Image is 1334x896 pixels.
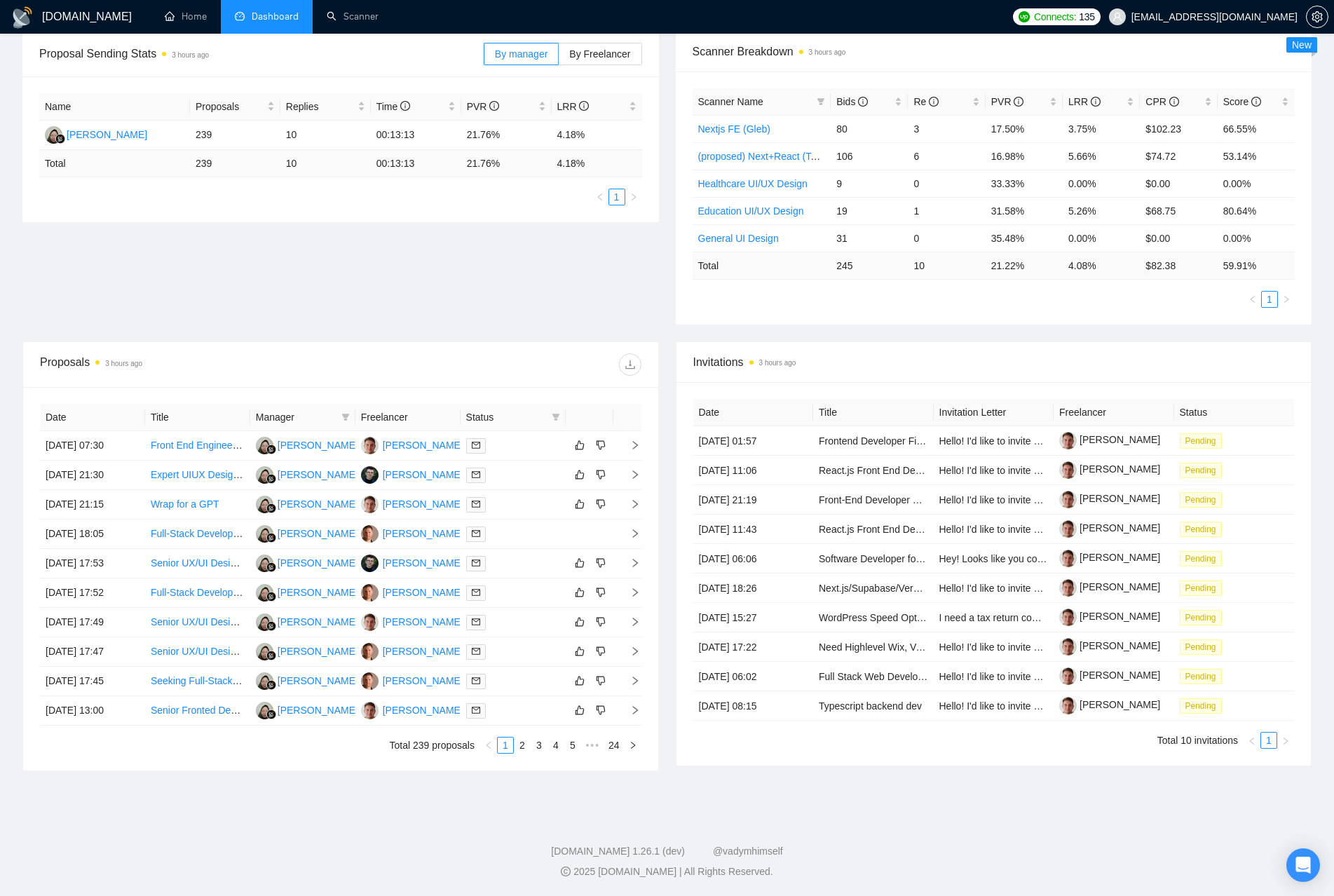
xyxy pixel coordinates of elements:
[256,468,358,480] a: R[PERSON_NAME]
[278,526,358,541] div: [PERSON_NAME]
[819,583,1056,594] a: Next.js/Supabase/Vercel Full-Stack but Front-End First
[472,618,480,626] span: mail
[575,675,585,686] span: like
[819,524,1050,535] a: React.js Front End Developer for Casino Mini Games
[266,651,276,660] img: gigradar-bm.png
[913,96,939,107] span: Re
[571,672,588,689] button: like
[548,738,564,753] a: 4
[1261,733,1277,748] a: 1
[278,437,358,453] div: [PERSON_NAME]
[361,613,379,631] img: TZ
[383,555,463,571] div: [PERSON_NAME]
[256,555,273,572] img: R
[278,555,358,571] div: [PERSON_NAME]
[361,643,379,660] img: GS
[151,440,358,451] a: Front End Engineer Needed for Exciting Project
[361,704,463,715] a: TZ[PERSON_NAME]
[575,587,585,598] span: like
[11,6,34,29] img: logo
[278,614,358,630] div: [PERSON_NAME]
[256,496,273,513] img: R
[383,644,463,659] div: [PERSON_NAME]
[256,616,358,627] a: R[PERSON_NAME]
[809,48,846,56] time: 3 hours ago
[361,496,379,513] img: TZ
[629,193,638,201] span: right
[819,700,922,712] a: Typescript backend dev
[151,587,461,598] a: Full-Stack Developer for AI SAAS MVP (Shopify, Webflow, Localization)
[1059,520,1077,538] img: c1TTD8fo6FUdLEY03-7r503KS82t2in5rdjK6jvxD0eJrQJzjaP6zZYWASBHieVYaQ
[557,101,590,112] span: LRR
[819,553,1125,564] a: Software Developer for Multiple Projects (Lead Database, Email Tools)
[1140,115,1217,142] td: $102.23
[361,584,379,602] img: GS
[575,646,585,657] span: like
[1059,493,1160,504] a: [PERSON_NAME]
[256,643,273,660] img: R
[1169,97,1179,107] span: info-circle
[1292,39,1312,50] span: New
[571,643,588,660] button: like
[1180,698,1222,714] span: Pending
[256,498,358,509] a: R[PERSON_NAME]
[579,101,589,111] span: info-circle
[266,562,276,572] img: gigradar-bm.png
[39,45,484,62] span: Proposal Sending Stats
[1261,291,1278,308] li: 1
[286,99,355,114] span: Replies
[266,533,276,543] img: gigradar-bm.png
[256,557,358,568] a: R[PERSON_NAME]
[1059,638,1077,656] img: c1TTD8fo6FUdLEY03-7r503KS82t2in5rdjK6jvxD0eJrQJzjaP6zZYWASBHieVYaQ
[1059,550,1077,567] img: c1TTD8fo6FUdLEY03-7r503KS82t2in5rdjK6jvxD0eJrQJzjaP6zZYWASBHieVYaQ
[472,441,480,449] span: mail
[596,616,606,627] span: dislike
[515,738,530,753] a: 2
[592,613,609,630] button: dislike
[266,444,276,454] img: gigradar-bm.png
[592,555,609,571] button: dislike
[278,496,358,512] div: [PERSON_NAME]
[1251,97,1261,107] span: info-circle
[908,142,985,170] td: 6
[596,469,606,480] span: dislike
[1059,491,1077,508] img: c1TTD8fo6FUdLEY03-7r503KS82t2in5rdjK6jvxD0eJrQJzjaP6zZYWASBHieVYaQ
[151,557,391,569] a: Senior UX/UI Designer for cross platform SaaS - Figma
[1260,732,1277,749] li: 1
[361,557,463,568] a: AL[PERSON_NAME]
[256,613,273,631] img: R
[596,675,606,686] span: dislike
[327,11,379,22] a: searchScanner
[1063,115,1140,142] td: 3.75%
[1180,551,1222,566] span: Pending
[256,672,273,690] img: R
[165,11,207,22] a: homeHome
[151,705,569,716] a: Senior Fronted Developer for Image Editing MVP in React+TypeScript (2 months with extension)
[361,466,379,484] img: AL
[1059,463,1160,475] a: [PERSON_NAME]
[698,178,808,189] a: Healthcare UI/UX Design
[831,142,908,170] td: 106
[45,126,62,144] img: R
[361,525,379,543] img: GS
[575,440,585,451] span: like
[495,48,547,60] span: By manager
[190,150,280,177] td: 239
[1059,667,1077,685] img: c1TTD8fo6FUdLEY03-7r503KS82t2in5rdjK6jvxD0eJrQJzjaP6zZYWASBHieVYaQ
[596,646,606,657] span: dislike
[256,466,273,484] img: R
[1180,435,1227,446] a: Pending
[596,705,606,716] span: dislike
[361,437,379,454] img: TZ
[592,584,609,601] button: dislike
[266,474,276,484] img: gigradar-bm.png
[361,468,463,480] a: AL[PERSON_NAME]
[361,586,463,597] a: GS[PERSON_NAME]
[383,614,463,630] div: [PERSON_NAME]
[608,189,625,205] li: 1
[383,673,463,688] div: [PERSON_NAME]
[1180,552,1227,564] a: Pending
[361,645,463,656] a: GS[PERSON_NAME]
[383,437,463,453] div: [PERSON_NAME]
[592,437,609,454] button: dislike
